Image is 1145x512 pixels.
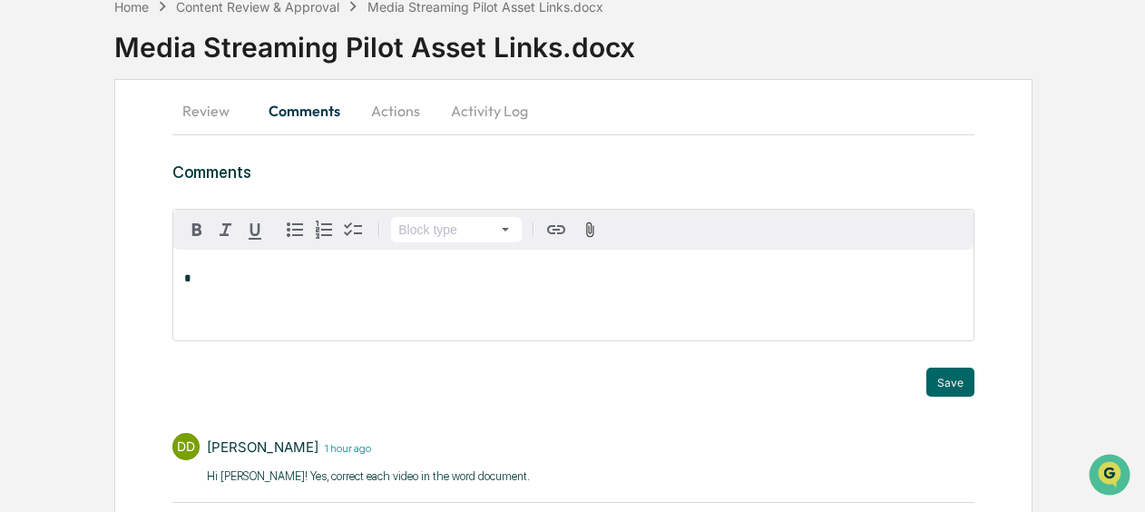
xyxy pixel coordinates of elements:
button: Save [926,368,974,397]
div: DD [172,433,200,460]
span: Preclearance [36,228,117,246]
p: Hi [PERSON_NAME]! Yes, correct each video in the word document.​ [207,468,530,486]
div: secondary tabs example [172,89,974,133]
span: Pylon [181,307,220,320]
button: Underline [240,215,269,244]
div: Start new chat [62,138,298,156]
button: Start new chat [308,143,330,165]
div: 🔎 [18,264,33,279]
img: 1746055101610-c473b297-6a78-478c-a979-82029cc54cd1 [18,138,51,171]
button: Italic [211,215,240,244]
div: 🗄️ [132,230,146,244]
a: Powered byPylon [128,306,220,320]
button: Actions [355,89,436,133]
button: Review [172,89,254,133]
button: Comments [254,89,355,133]
time: Monday, September 22, 2025 at 3:23:03 PM EDT [318,439,371,455]
button: Bold [182,215,211,244]
div: [PERSON_NAME] [207,438,318,456]
button: Block type [391,217,522,242]
a: 🗄️Attestations [124,221,232,253]
span: Data Lookup [36,262,114,281]
a: 🖐️Preclearance [11,221,124,253]
button: Attach files [574,218,606,242]
div: We're available if you need us! [62,156,230,171]
a: 🔎Data Lookup [11,255,122,288]
span: Attestations [150,228,225,246]
p: How can we help? [18,37,330,66]
div: Media Streaming Pilot Asset Links.docx [114,16,1145,64]
iframe: Open customer support [1087,452,1136,501]
div: 🖐️ [18,230,33,244]
button: Activity Log [436,89,543,133]
h3: Comments [172,162,974,182]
